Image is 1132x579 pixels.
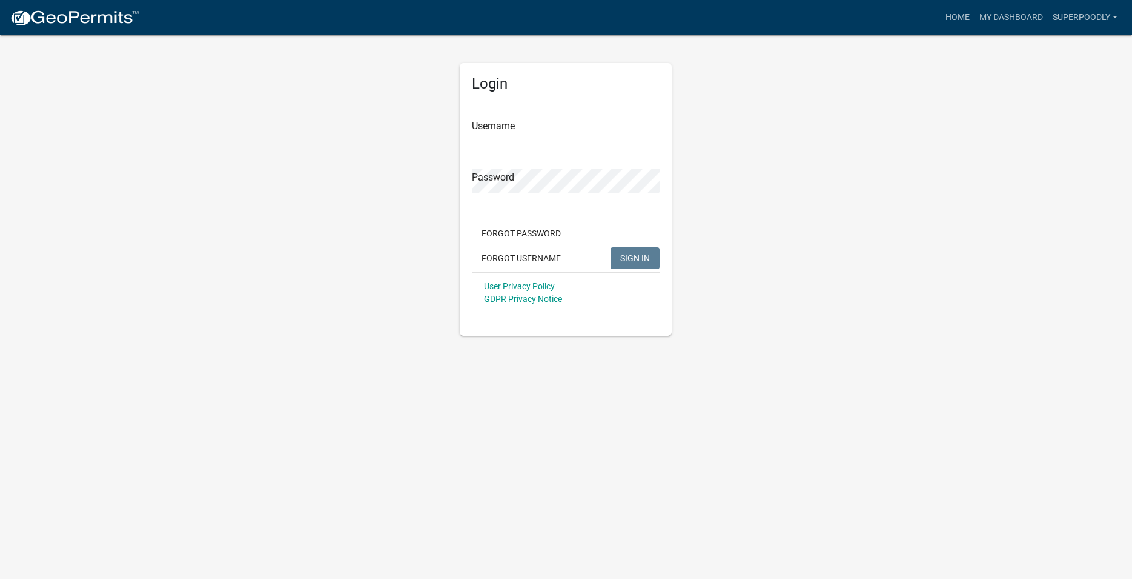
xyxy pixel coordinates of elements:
[472,247,571,269] button: Forgot Username
[611,247,660,269] button: SIGN IN
[975,6,1048,29] a: My Dashboard
[1048,6,1122,29] a: Superpoodly
[484,281,555,291] a: User Privacy Policy
[472,75,660,93] h5: Login
[620,253,650,263] span: SIGN IN
[941,6,975,29] a: Home
[484,294,562,304] a: GDPR Privacy Notice
[472,223,571,244] button: Forgot Password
